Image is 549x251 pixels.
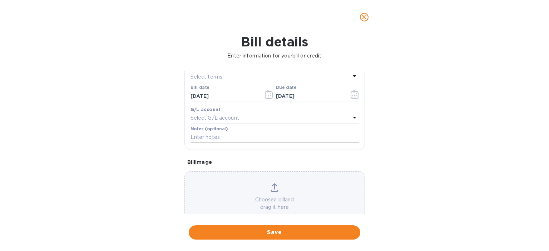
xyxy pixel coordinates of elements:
h1: Bill details [6,34,543,49]
p: Select terms [191,73,223,81]
p: Choose a bill and drag it here [185,196,365,211]
p: Bill image [187,159,362,166]
label: Bill date [191,86,209,90]
input: Enter notes [191,132,359,143]
input: Select date [191,91,258,101]
button: Save [189,225,360,240]
span: Save [194,228,355,237]
label: Notes (optional) [191,127,228,131]
b: G/L account [191,107,221,112]
label: Due date [276,86,296,90]
button: close [356,9,373,26]
p: Select G/L account [191,114,239,122]
input: Due date [276,91,343,101]
p: Enter information for your bill or credit [6,52,543,60]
